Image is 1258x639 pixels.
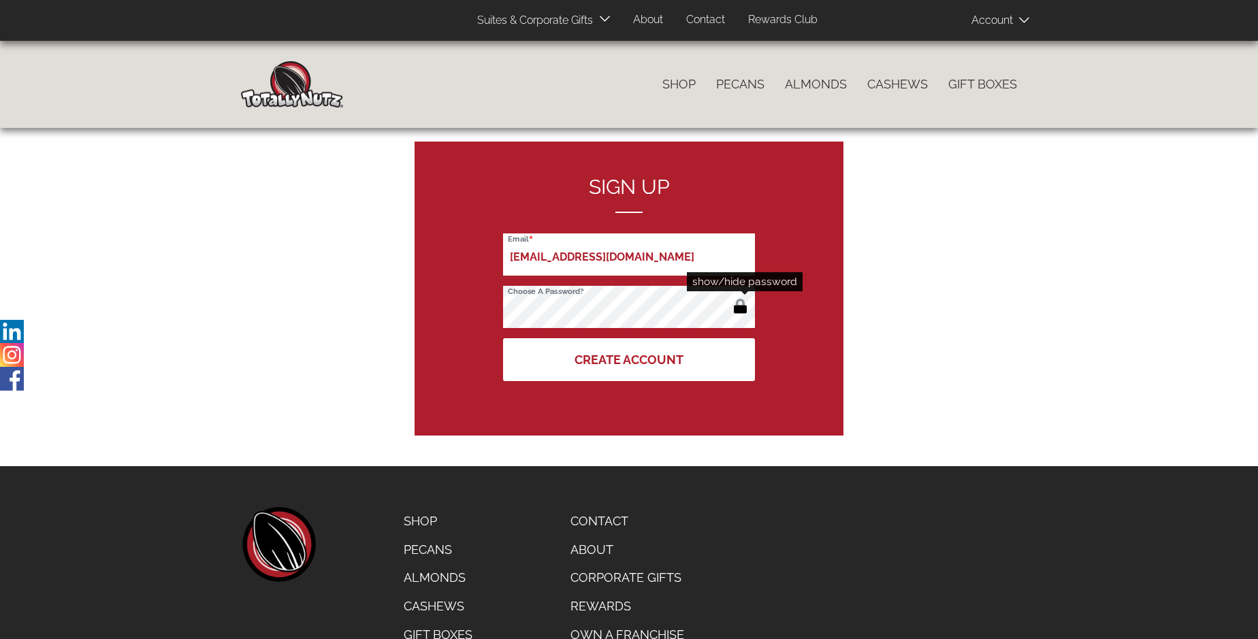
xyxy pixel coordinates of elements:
[503,338,755,381] button: Create Account
[241,507,316,582] a: home
[676,7,735,33] a: Contact
[775,70,857,99] a: Almonds
[503,176,755,213] h2: Sign up
[560,507,694,536] a: Contact
[560,592,694,621] a: Rewards
[623,7,673,33] a: About
[938,70,1027,99] a: Gift Boxes
[241,61,343,108] img: Home
[560,563,694,592] a: Corporate Gifts
[393,507,483,536] a: Shop
[652,70,706,99] a: Shop
[738,7,828,33] a: Rewards Club
[393,563,483,592] a: Almonds
[857,70,938,99] a: Cashews
[503,233,755,276] input: Email
[393,536,483,564] a: Pecans
[393,592,483,621] a: Cashews
[560,536,694,564] a: About
[706,70,775,99] a: Pecans
[467,7,597,34] a: Suites & Corporate Gifts
[687,272,803,291] div: show/hide password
